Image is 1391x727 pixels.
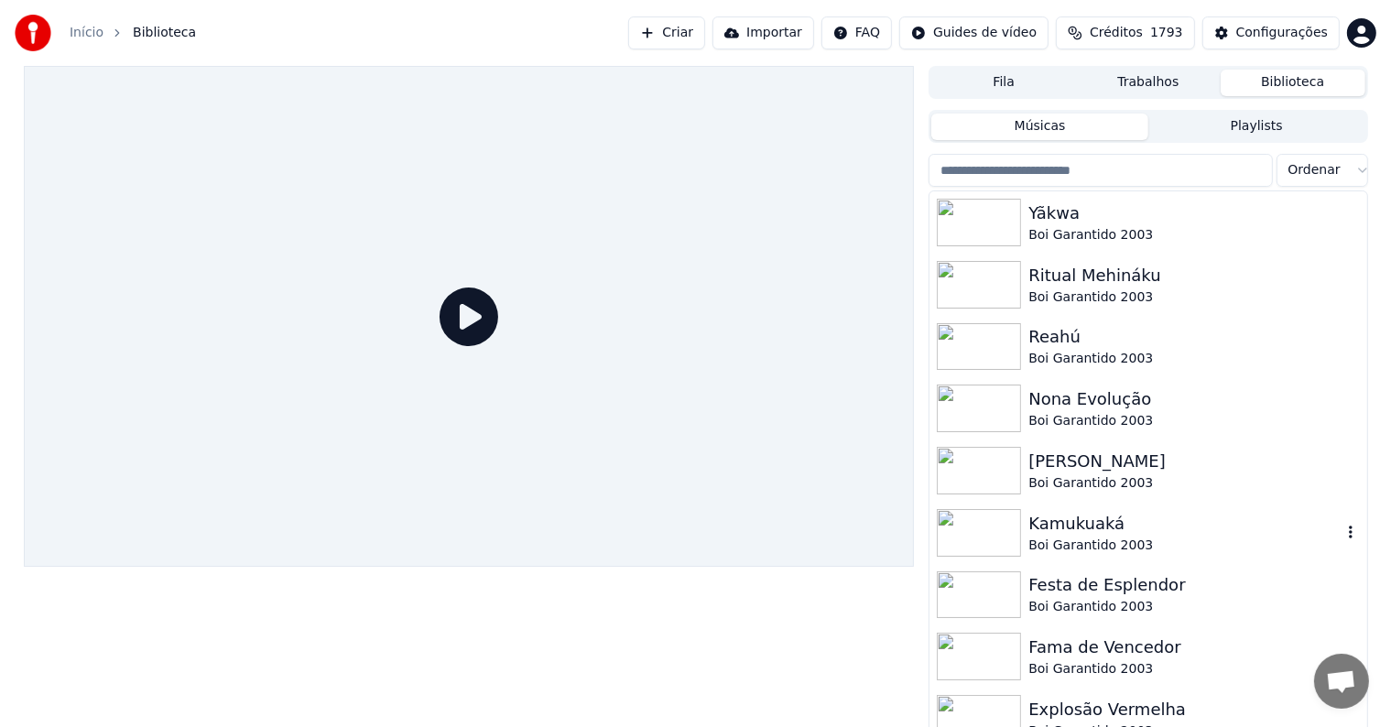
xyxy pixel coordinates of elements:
[1028,635,1359,660] div: Fama de Vencedor
[1236,24,1328,42] div: Configurações
[1028,201,1359,226] div: Yãkwa
[1028,386,1359,412] div: Nona Evolução
[899,16,1049,49] button: Guides de vídeo
[1314,654,1369,709] div: Bate-papo aberto
[1028,449,1359,474] div: [PERSON_NAME]
[70,24,103,42] a: Início
[628,16,705,49] button: Criar
[931,70,1076,96] button: Fila
[712,16,814,49] button: Importar
[1028,572,1359,598] div: Festa de Esplendor
[1028,324,1359,350] div: Reahú
[1028,537,1341,555] div: Boi Garantido 2003
[133,24,196,42] span: Biblioteca
[1028,598,1359,616] div: Boi Garantido 2003
[1028,288,1359,307] div: Boi Garantido 2003
[1148,114,1365,140] button: Playlists
[1028,263,1359,288] div: Ritual Mehináku
[15,15,51,51] img: youka
[1028,511,1341,537] div: Kamukuaká
[1288,161,1341,179] span: Ordenar
[1076,70,1221,96] button: Trabalhos
[1028,412,1359,430] div: Boi Garantido 2003
[821,16,892,49] button: FAQ
[1202,16,1340,49] button: Configurações
[1056,16,1195,49] button: Créditos1793
[1028,226,1359,244] div: Boi Garantido 2003
[1028,350,1359,368] div: Boi Garantido 2003
[70,24,196,42] nav: breadcrumb
[1090,24,1143,42] span: Créditos
[1221,70,1365,96] button: Biblioteca
[931,114,1148,140] button: Músicas
[1028,474,1359,493] div: Boi Garantido 2003
[1150,24,1183,42] span: 1793
[1028,660,1359,678] div: Boi Garantido 2003
[1028,697,1359,722] div: Explosão Vermelha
